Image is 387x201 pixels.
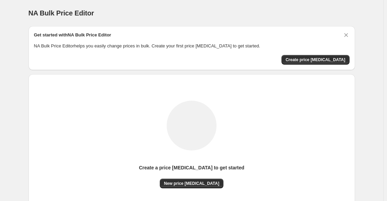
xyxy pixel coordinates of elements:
[281,55,350,65] button: Create price change job
[164,181,219,186] span: New price [MEDICAL_DATA]
[139,164,244,171] p: Create a price [MEDICAL_DATA] to get started
[286,57,345,63] span: Create price [MEDICAL_DATA]
[34,43,350,49] p: NA Bulk Price Editor helps you easily change prices in bulk. Create your first price [MEDICAL_DAT...
[343,32,350,38] button: Dismiss card
[34,32,111,38] h2: Get started with NA Bulk Price Editor
[160,179,223,188] button: New price [MEDICAL_DATA]
[29,9,94,17] span: NA Bulk Price Editor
